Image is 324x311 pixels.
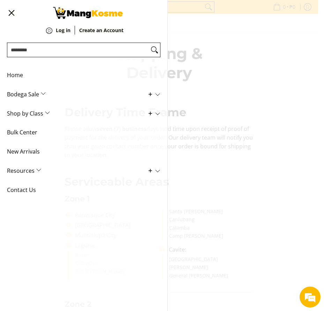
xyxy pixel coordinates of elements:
[36,39,117,48] div: Chat with us now
[7,104,150,123] span: Shop by Class
[40,88,96,158] span: We're online!
[56,27,70,34] strong: Log in
[7,123,160,142] a: Bulk Center
[7,66,160,85] a: Home
[149,43,160,57] button: Search
[7,85,160,104] a: Bodega Sale
[79,27,123,34] strong: Create an Account
[56,28,70,43] a: Log in
[7,180,150,200] span: Contact Us
[3,191,133,215] textarea: Type your message and hit 'Enter'
[7,66,150,85] span: Home
[7,142,160,161] a: New Arrivals
[7,142,150,161] span: New Arrivals
[7,180,160,200] a: Contact Us
[7,161,150,180] span: Resources
[79,28,123,43] a: Create an Account
[7,161,160,180] a: Resources
[114,3,131,20] div: Minimize live chat window
[53,7,123,19] img: Shipping &amp; Delivery Page l Mang Kosme: Home Appliances Warehouse Sale!
[7,123,150,142] span: Bulk Center
[7,85,150,104] span: Bodega Sale
[7,104,160,123] a: Shop by Class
